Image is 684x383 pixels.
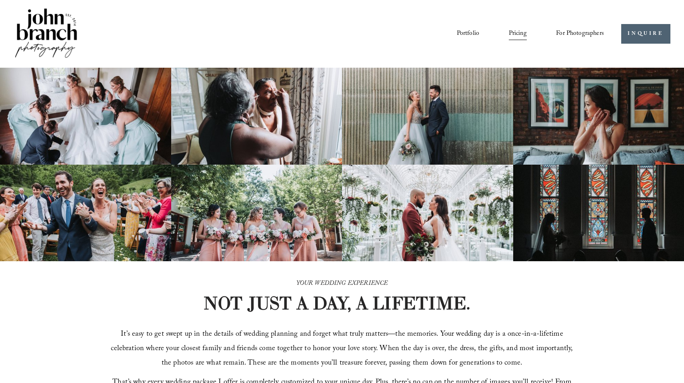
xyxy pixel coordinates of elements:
[457,27,479,40] a: Portfolio
[509,27,527,40] a: Pricing
[342,165,513,261] img: Bride and groom standing in an elegant greenhouse with chandeliers and lush greenery.
[556,27,604,40] a: folder dropdown
[556,28,604,40] span: For Photographers
[171,68,342,164] img: Woman applying makeup to another woman near a window with floral curtains and autumn flowers.
[621,24,670,44] a: INQUIRE
[171,165,342,261] img: A bride and four bridesmaids in pink dresses, holding bouquets with pink and white flowers, smili...
[203,292,470,314] strong: NOT JUST A DAY, A LIFETIME.
[14,7,78,61] img: John Branch IV Photography
[296,278,388,289] em: YOUR WEDDING EXPERIENCE
[111,329,575,370] span: It’s easy to get swept up in the details of wedding planning and forget what truly matters—the me...
[342,68,513,164] img: A bride and groom standing together, laughing, with the bride holding a bouquet in front of a cor...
